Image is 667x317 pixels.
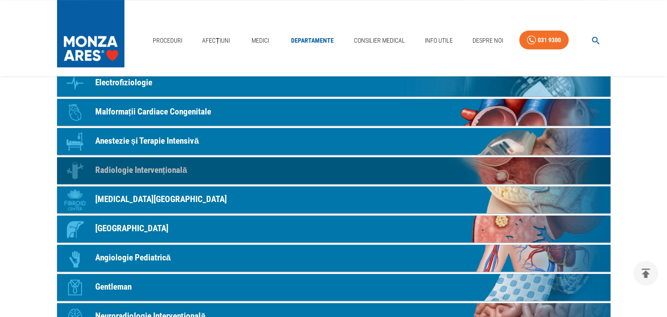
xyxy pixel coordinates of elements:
p: Anestezie și Terapie Intensivă [95,135,199,148]
a: Medici [246,31,275,50]
div: Icon [62,70,88,97]
a: IconAngiologie Pediatrică [57,245,610,272]
p: [MEDICAL_DATA][GEOGRAPHIC_DATA] [95,193,227,206]
p: [GEOGRAPHIC_DATA] [95,222,168,235]
div: Icon [62,128,88,155]
a: Icon[MEDICAL_DATA][GEOGRAPHIC_DATA] [57,186,610,213]
a: 031 9300 [519,31,569,50]
a: IconGentleman [57,274,610,301]
div: Icon [62,157,88,184]
div: Icon [62,216,88,242]
div: Icon [62,274,88,301]
p: Radiologie Intervențională [95,164,187,177]
p: Electrofiziologie [95,76,152,89]
div: Icon [62,245,88,272]
p: Gentleman [95,281,132,294]
p: Angiologie Pediatrică [95,251,171,264]
a: Consilier Medical [350,31,408,50]
p: Malformații Cardiace Congenitale [95,106,211,119]
a: Departamente [287,31,337,50]
div: Icon [62,99,88,126]
a: Info Utile [421,31,456,50]
button: delete [633,261,658,286]
a: Despre Noi [469,31,507,50]
a: IconElectrofiziologie [57,70,610,97]
a: Afecțiuni [199,31,234,50]
a: Proceduri [149,31,186,50]
a: IconMalformații Cardiace Congenitale [57,99,610,126]
div: Icon [62,186,88,213]
div: 031 9300 [538,35,561,46]
a: IconAnestezie și Terapie Intensivă [57,128,610,155]
a: Icon[GEOGRAPHIC_DATA] [57,216,610,242]
a: IconRadiologie Intervențională [57,157,610,184]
